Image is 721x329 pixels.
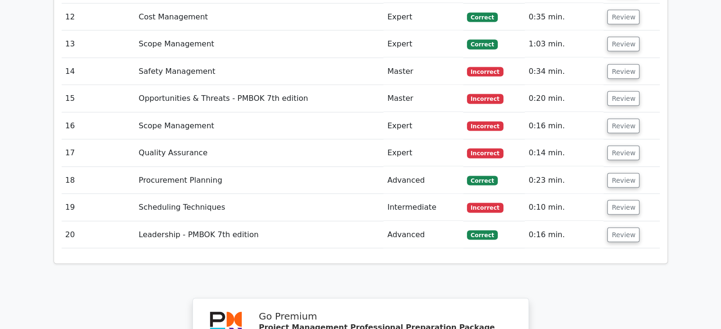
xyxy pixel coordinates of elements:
[62,85,135,112] td: 15
[607,64,639,79] button: Review
[607,200,639,215] button: Review
[467,13,498,22] span: Correct
[62,167,135,194] td: 18
[135,167,384,194] td: Procurement Planning
[62,140,135,167] td: 17
[525,58,603,85] td: 0:34 min.
[62,4,135,31] td: 12
[62,113,135,140] td: 16
[607,91,639,106] button: Review
[383,85,463,112] td: Master
[135,4,384,31] td: Cost Management
[607,119,639,133] button: Review
[383,167,463,194] td: Advanced
[607,10,639,25] button: Review
[467,176,498,186] span: Correct
[383,58,463,85] td: Master
[467,122,503,131] span: Incorrect
[607,146,639,160] button: Review
[607,228,639,242] button: Review
[525,31,603,58] td: 1:03 min.
[467,149,503,158] span: Incorrect
[467,231,498,240] span: Correct
[383,140,463,167] td: Expert
[525,140,603,167] td: 0:14 min.
[383,4,463,31] td: Expert
[525,222,603,249] td: 0:16 min.
[135,194,384,221] td: Scheduling Techniques
[135,140,384,167] td: Quality Assurance
[135,85,384,112] td: Opportunities & Threats - PMBOK 7th edition
[383,222,463,249] td: Advanced
[467,40,498,49] span: Correct
[383,194,463,221] td: Intermediate
[467,94,503,104] span: Incorrect
[62,58,135,85] td: 14
[383,31,463,58] td: Expert
[135,113,384,140] td: Scope Management
[135,31,384,58] td: Scope Management
[135,222,384,249] td: Leadership - PMBOK 7th edition
[525,167,603,194] td: 0:23 min.
[135,58,384,85] td: Safety Management
[525,194,603,221] td: 0:10 min.
[62,194,135,221] td: 19
[525,4,603,31] td: 0:35 min.
[467,67,503,77] span: Incorrect
[525,85,603,112] td: 0:20 min.
[607,37,639,52] button: Review
[467,203,503,213] span: Incorrect
[62,222,135,249] td: 20
[607,173,639,188] button: Review
[525,113,603,140] td: 0:16 min.
[383,113,463,140] td: Expert
[62,31,135,58] td: 13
